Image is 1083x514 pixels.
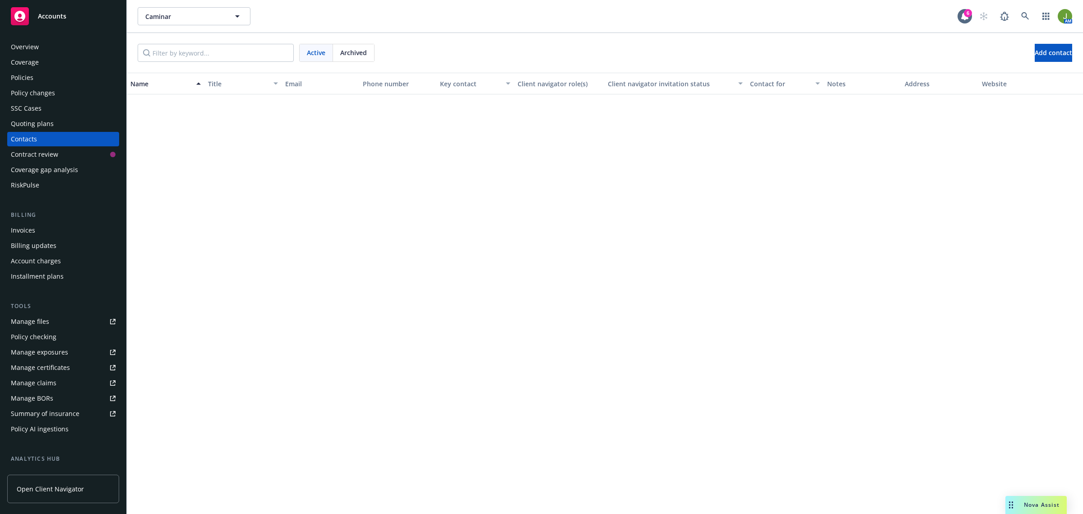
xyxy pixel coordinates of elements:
[1005,496,1067,514] button: Nova Assist
[145,12,223,21] span: Caminar
[1037,7,1055,25] a: Switch app
[127,73,204,94] button: Name
[11,147,58,162] div: Contract review
[7,454,119,463] div: Analytics hub
[11,178,39,192] div: RiskPulse
[7,467,119,481] a: Loss summary generator
[208,79,268,89] div: Title
[204,73,282,94] button: Title
[7,302,119,311] div: Tools
[11,269,64,284] div: Installment plans
[975,7,993,25] a: Start snowing
[11,40,39,54] div: Overview
[11,238,56,253] div: Billing updates
[7,223,119,238] a: Invoices
[7,254,119,268] a: Account charges
[7,163,119,177] a: Coverage gap analysis
[7,101,119,116] a: SSC Cases
[7,422,119,436] a: Policy AI ingestions
[995,7,1014,25] a: Report a Bug
[340,48,367,57] span: Archived
[11,360,70,375] div: Manage certificates
[901,73,979,94] button: Address
[982,79,1052,89] div: Website
[282,73,359,94] button: Email
[7,40,119,54] a: Overview
[130,79,191,89] div: Name
[11,101,42,116] div: SSC Cases
[11,407,79,421] div: Summary of insurance
[1005,496,1017,514] div: Drag to move
[750,79,810,89] div: Contact for
[7,178,119,192] a: RiskPulse
[7,360,119,375] a: Manage certificates
[307,48,325,57] span: Active
[7,4,119,29] a: Accounts
[11,376,56,390] div: Manage claims
[359,73,437,94] button: Phone number
[608,79,733,89] div: Client navigator invitation status
[11,314,49,329] div: Manage files
[7,314,119,329] a: Manage files
[7,132,119,146] a: Contacts
[11,422,69,436] div: Policy AI ingestions
[436,73,514,94] button: Key contact
[1058,9,1072,23] img: photo
[11,330,56,344] div: Policy checking
[38,13,66,20] span: Accounts
[11,345,68,360] div: Manage exposures
[1016,7,1034,25] a: Search
[964,9,972,17] div: 6
[978,73,1056,94] button: Website
[11,467,86,481] div: Loss summary generator
[11,223,35,238] div: Invoices
[514,73,604,94] button: Client navigator role(s)
[11,70,33,85] div: Policies
[363,79,433,89] div: Phone number
[746,73,824,94] button: Contact for
[11,55,39,70] div: Coverage
[17,484,84,494] span: Open Client Navigator
[11,86,55,100] div: Policy changes
[11,117,54,131] div: Quoting plans
[7,238,119,253] a: Billing updates
[138,7,250,25] button: Caminar
[7,330,119,344] a: Policy checking
[11,254,61,268] div: Account charges
[7,117,119,131] a: Quoting plans
[604,73,746,94] button: Client navigator invitation status
[11,163,78,177] div: Coverage gap analysis
[11,132,37,146] div: Contacts
[824,73,901,94] button: Notes
[1035,44,1072,62] button: Add contact
[7,147,119,162] a: Contract review
[1024,501,1060,509] span: Nova Assist
[285,79,356,89] div: Email
[7,55,119,70] a: Coverage
[7,407,119,421] a: Summary of insurance
[1035,48,1072,57] span: Add contact
[7,86,119,100] a: Policy changes
[7,210,119,220] div: Billing
[827,79,898,89] div: Notes
[7,376,119,390] a: Manage claims
[440,79,500,89] div: Key contact
[11,391,53,406] div: Manage BORs
[518,79,601,89] div: Client navigator role(s)
[7,391,119,406] a: Manage BORs
[138,44,294,62] input: Filter by keyword...
[7,269,119,284] a: Installment plans
[905,79,975,89] div: Address
[7,345,119,360] a: Manage exposures
[7,70,119,85] a: Policies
